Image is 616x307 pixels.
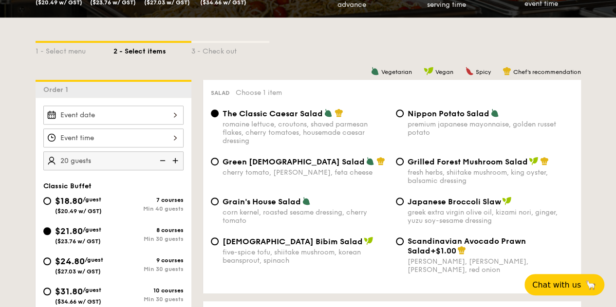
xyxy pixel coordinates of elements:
div: 10 courses [113,287,184,294]
div: Min 30 guests [113,266,184,272]
img: icon-vegan.f8ff3823.svg [364,236,373,245]
div: Min 30 guests [113,296,184,303]
div: romaine lettuce, croutons, shaved parmesan flakes, cherry tomatoes, housemade caesar dressing [223,120,388,145]
input: Japanese Broccoli Slawgreek extra virgin olive oil, kizami nori, ginger, yuzu soy-sesame dressing [396,198,404,205]
span: Salad [211,90,230,96]
span: /guest [85,256,103,263]
input: Nippon Potato Saladpremium japanese mayonnaise, golden russet potato [396,109,404,117]
img: icon-vegan.f8ff3823.svg [529,157,539,165]
input: Scandinavian Avocado Prawn Salad+$1.00[PERSON_NAME], [PERSON_NAME], [PERSON_NAME], red onion [396,237,404,245]
img: icon-spicy.37a8142b.svg [465,67,474,75]
div: Min 40 guests [113,205,184,212]
span: Chef's recommendation [513,69,581,75]
span: Grilled Forest Mushroom Salad [408,157,528,166]
span: Choose 1 item [236,89,282,97]
div: 3 - Check out [191,43,269,56]
div: [PERSON_NAME], [PERSON_NAME], [PERSON_NAME], red onion [408,257,573,274]
img: icon-chef-hat.a58ddaea.svg [457,246,466,254]
div: 7 courses [113,197,184,203]
img: icon-vegetarian.fe4039eb.svg [371,67,379,75]
div: cherry tomato, [PERSON_NAME], feta cheese [223,168,388,177]
div: 2 - Select items [113,43,191,56]
span: Green [DEMOGRAPHIC_DATA] Salad [223,157,365,166]
img: icon-vegetarian.fe4039eb.svg [302,197,311,205]
span: [DEMOGRAPHIC_DATA] Bibim Salad [223,237,363,246]
span: ($20.49 w/ GST) [55,208,102,215]
span: $18.80 [55,196,83,206]
img: icon-chef-hat.a58ddaea.svg [503,67,511,75]
img: icon-chef-hat.a58ddaea.svg [540,157,549,165]
input: Event date [43,106,184,125]
span: The Classic Caesar Salad [223,109,323,118]
span: Spicy [476,69,491,75]
span: ($23.76 w/ GST) [55,238,101,245]
input: The Classic Caesar Saladromaine lettuce, croutons, shaved parmesan flakes, cherry tomatoes, house... [211,109,219,117]
input: $21.80/guest($23.76 w/ GST)8 coursesMin 30 guests [43,227,51,235]
span: $24.80 [55,256,85,267]
div: corn kernel, roasted sesame dressing, cherry tomato [223,208,388,225]
span: Chat with us [532,280,581,289]
input: Event time [43,128,184,147]
img: icon-chef-hat.a58ddaea.svg [376,157,385,165]
div: fresh herbs, shiitake mushroom, king oyster, balsamic dressing [408,168,573,185]
div: greek extra virgin olive oil, kizami nori, ginger, yuzu soy-sesame dressing [408,208,573,225]
div: premium japanese mayonnaise, golden russet potato [408,120,573,137]
img: icon-chef-hat.a58ddaea.svg [335,108,343,117]
span: Classic Buffet [43,182,92,190]
span: Vegetarian [381,69,412,75]
span: $31.80 [55,286,83,297]
span: Vegan [435,69,453,75]
div: 8 courses [113,227,184,234]
img: icon-vegetarian.fe4039eb.svg [324,108,333,117]
div: 9 courses [113,257,184,264]
span: ($34.66 w/ GST) [55,298,101,305]
img: icon-add.58712e84.svg [169,151,184,170]
span: Order 1 [43,86,72,94]
img: icon-vegan.f8ff3823.svg [502,197,512,205]
input: Grain's House Saladcorn kernel, roasted sesame dressing, cherry tomato [211,198,219,205]
span: /guest [83,196,101,203]
button: Chat with us🦙 [524,274,604,295]
img: icon-vegetarian.fe4039eb.svg [366,157,374,165]
img: icon-vegan.f8ff3823.svg [424,67,433,75]
img: icon-reduce.1d2dbef1.svg [154,151,169,170]
span: 🦙 [585,279,597,290]
span: Grain's House Salad [223,197,301,206]
input: Green [DEMOGRAPHIC_DATA] Saladcherry tomato, [PERSON_NAME], feta cheese [211,158,219,165]
input: $18.80/guest($20.49 w/ GST)7 coursesMin 40 guests [43,197,51,205]
span: /guest [83,226,101,233]
span: Japanese Broccoli Slaw [408,197,501,206]
span: ($27.03 w/ GST) [55,268,101,275]
span: Nippon Potato Salad [408,109,489,118]
span: +$1.00 [430,246,456,255]
div: Min 30 guests [113,235,184,242]
div: five-spice tofu, shiitake mushroom, korean beansprout, spinach [223,248,388,265]
span: Scandinavian Avocado Prawn Salad [408,236,526,255]
span: $21.80 [55,226,83,236]
div: 1 - Select menu [36,43,113,56]
span: /guest [83,287,101,293]
input: $31.80/guest($34.66 w/ GST)10 coursesMin 30 guests [43,288,51,295]
img: icon-vegetarian.fe4039eb.svg [490,108,499,117]
input: Number of guests [43,151,184,170]
input: Grilled Forest Mushroom Saladfresh herbs, shiitake mushroom, king oyster, balsamic dressing [396,158,404,165]
input: $24.80/guest($27.03 w/ GST)9 coursesMin 30 guests [43,257,51,265]
input: [DEMOGRAPHIC_DATA] Bibim Saladfive-spice tofu, shiitake mushroom, korean beansprout, spinach [211,237,219,245]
